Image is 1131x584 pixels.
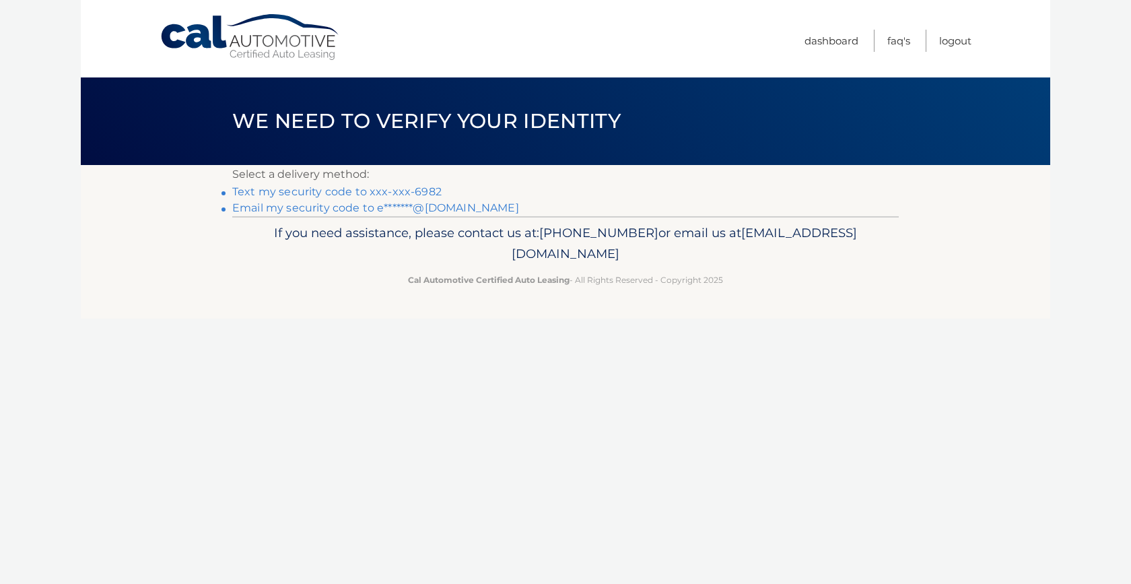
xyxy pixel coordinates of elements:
p: If you need assistance, please contact us at: or email us at [241,222,890,265]
p: - All Rights Reserved - Copyright 2025 [241,273,890,287]
a: Text my security code to xxx-xxx-6982 [232,185,442,198]
p: Select a delivery method: [232,165,899,184]
a: FAQ's [887,30,910,52]
strong: Cal Automotive Certified Auto Leasing [408,275,570,285]
a: Cal Automotive [160,13,341,61]
a: Dashboard [804,30,858,52]
span: [PHONE_NUMBER] [539,225,658,240]
a: Email my security code to e*******@[DOMAIN_NAME] [232,201,519,214]
a: Logout [939,30,971,52]
span: We need to verify your identity [232,108,621,133]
